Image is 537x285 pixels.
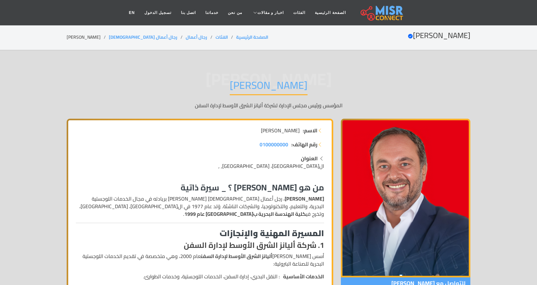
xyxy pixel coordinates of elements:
[67,102,470,109] p: المؤسس ورئيس مجلس الإدارة لشركة أليانز الشرق الأوسط لإدارة السفن
[218,161,324,171] span: ال[GEOGRAPHIC_DATA]، [GEOGRAPHIC_DATA], ,
[408,34,413,39] svg: Verified account
[76,252,324,268] p: أسس [PERSON_NAME] عام 2000، وهي متخصصة في تقديم الخدمات اللوجستية البحرية للصناعة البترولية:
[341,119,470,277] img: أحمد طارق خليل
[303,127,317,134] strong: الاسم:
[215,33,228,41] a: الفئات
[361,5,403,21] img: main.misr_connect
[201,251,272,261] strong: أليانز الشرق الأوسط لإدارة السفن
[408,31,470,40] h2: [PERSON_NAME]
[288,7,310,19] a: الفئات
[184,238,324,252] strong: 1. شركة أليانز الشرق الأوسط لإدارة السفن
[176,7,201,19] a: اتصل بنا
[301,154,318,163] strong: العنوان
[140,7,176,19] a: تسجيل الدخول
[261,127,300,134] span: [PERSON_NAME]
[291,141,317,148] strong: رقم الهاتف:
[257,10,284,16] span: اخبار و مقالات
[186,33,207,41] a: رجال أعمال
[76,273,324,280] li: : النقل البحري، إدارة السفن، الخدمات اللوجستية، وخدمات الطوارئ.
[76,182,324,192] h3: من هو [PERSON_NAME] ؟ _ سيرة ذاتية
[230,79,308,95] h1: [PERSON_NAME]
[109,33,177,41] a: رجال أعمال [DEMOGRAPHIC_DATA]
[76,195,324,218] p: ، رجل أعمال [DEMOGRAPHIC_DATA] [PERSON_NAME] بريادته في مجال الخدمات اللوجستية البحرية، والتعليم،...
[247,7,289,19] a: اخبار و مقالات
[310,7,350,19] a: الصفحة الرئيسية
[283,273,324,280] strong: الخدمات الأساسية
[67,34,109,41] li: [PERSON_NAME]
[223,7,247,19] a: من نحن
[260,140,288,149] span: 0100000000
[260,141,288,148] a: 0100000000
[236,33,268,41] a: الصفحة الرئيسية
[201,7,223,19] a: خدماتنا
[220,225,324,241] strong: المسيرة المهنية والإنجازات
[285,194,324,203] strong: [PERSON_NAME]
[124,7,140,19] a: EN
[184,209,306,219] strong: كلية الهندسة البحرية ب[GEOGRAPHIC_DATA] عام 1999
